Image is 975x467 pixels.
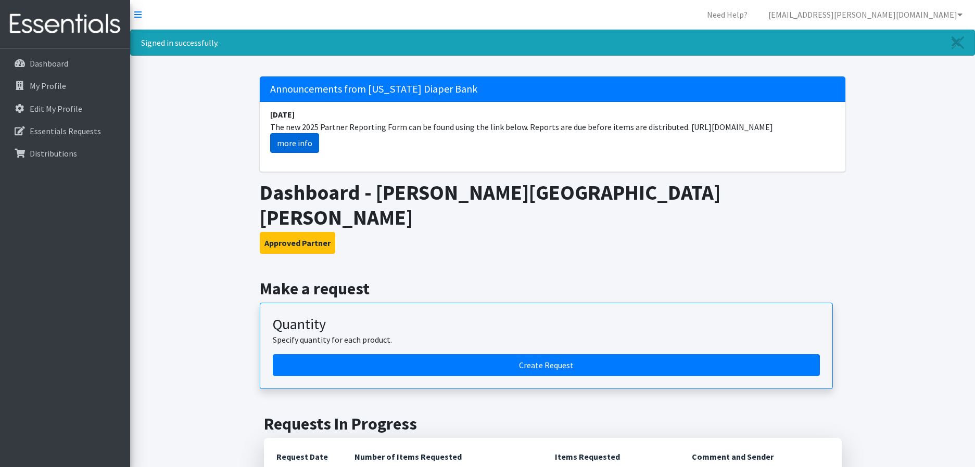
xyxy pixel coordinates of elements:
[30,126,101,136] p: Essentials Requests
[130,30,975,56] div: Signed in successfully.
[30,81,66,91] p: My Profile
[4,75,126,96] a: My Profile
[760,4,971,25] a: [EMAIL_ADDRESS][PERSON_NAME][DOMAIN_NAME]
[30,148,77,159] p: Distributions
[30,103,82,114] p: Edit My Profile
[264,414,842,434] h2: Requests In Progress
[30,58,68,69] p: Dashboard
[941,30,974,55] a: Close
[273,354,820,376] a: Create a request by quantity
[273,333,820,346] p: Specify quantity for each product.
[4,121,126,141] a: Essentials Requests
[270,109,295,120] strong: [DATE]
[4,53,126,74] a: Dashboard
[699,4,756,25] a: Need Help?
[260,102,845,159] li: The new 2025 Partner Reporting Form can be found using the link below. Reports are due before ite...
[260,232,335,254] button: Approved Partner
[273,316,820,333] h3: Quantity
[270,133,319,153] a: more info
[4,98,126,119] a: Edit My Profile
[260,180,845,230] h1: Dashboard - [PERSON_NAME][GEOGRAPHIC_DATA] [PERSON_NAME]
[260,279,845,299] h2: Make a request
[260,76,845,102] h5: Announcements from [US_STATE] Diaper Bank
[4,143,126,164] a: Distributions
[4,7,126,42] img: HumanEssentials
